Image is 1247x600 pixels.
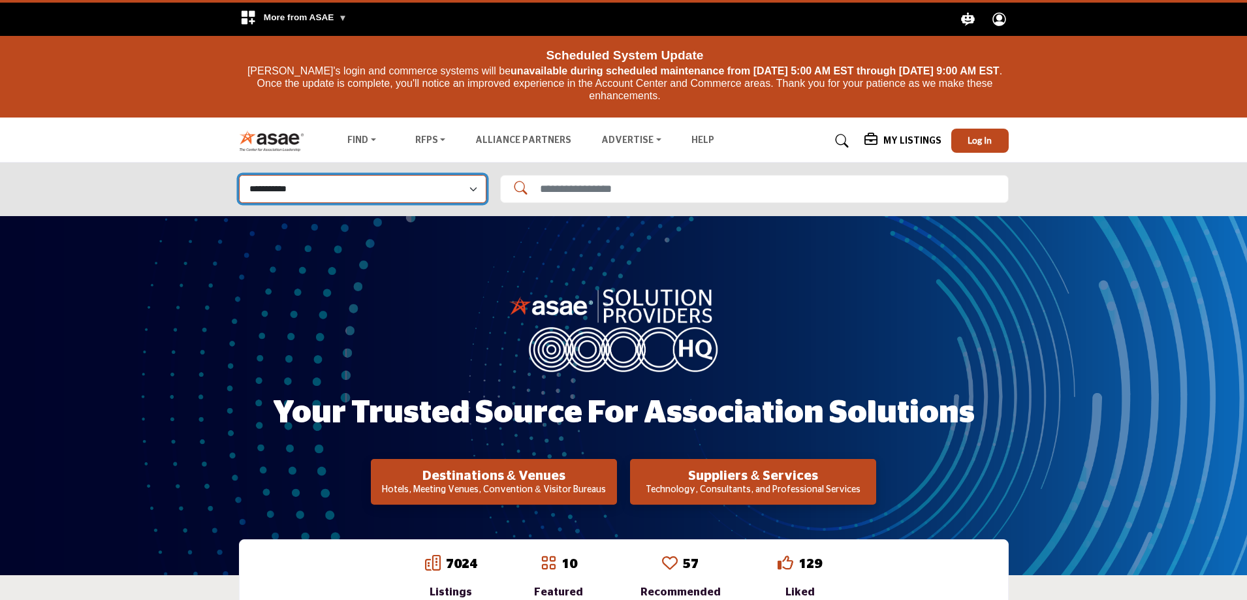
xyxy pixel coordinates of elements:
a: 129 [798,558,822,571]
div: Featured [534,584,583,600]
a: Go to Featured [541,555,556,573]
span: More from ASAE [264,12,347,22]
img: image [509,286,738,372]
a: Advertise [592,132,671,150]
button: Suppliers & Services Technology, Consultants, and Professional Services [630,459,876,505]
h2: Suppliers & Services [634,468,872,484]
span: Log In [968,134,992,146]
i: Go to Liked [778,555,793,571]
div: Recommended [640,584,721,600]
h5: My Listings [883,135,941,147]
div: Liked [778,584,822,600]
a: Search [823,131,857,151]
a: RFPs [406,132,455,150]
div: Scheduled System Update [242,42,1007,65]
p: Hotels, Meeting Venues, Convention & Visitor Bureaus [375,484,613,497]
a: Alliance Partners [475,136,571,145]
h1: Your Trusted Source for Association Solutions [273,393,975,434]
a: Help [691,136,714,145]
input: Search Solutions [500,175,1009,203]
a: 7024 [446,558,477,571]
div: More from ASAE [232,3,355,36]
button: Log In [951,129,1009,153]
strong: unavailable during scheduled maintenance from [DATE] 5:00 AM EST through [DATE] 9:00 AM EST [511,65,1000,76]
img: Site Logo [239,130,311,151]
p: Technology, Consultants, and Professional Services [634,484,872,497]
p: [PERSON_NAME]'s login and commerce systems will be . Once the update is complete, you'll notice a... [242,65,1007,103]
a: 57 [683,558,699,571]
div: Listings [425,584,477,600]
a: Find [338,132,385,150]
a: Go to Recommended [662,555,678,573]
button: Destinations & Venues Hotels, Meeting Venues, Convention & Visitor Bureaus [371,459,617,505]
div: My Listings [864,133,941,149]
h2: Destinations & Venues [375,468,613,484]
a: 10 [561,558,577,571]
select: Select Listing Type Dropdown [239,175,486,203]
